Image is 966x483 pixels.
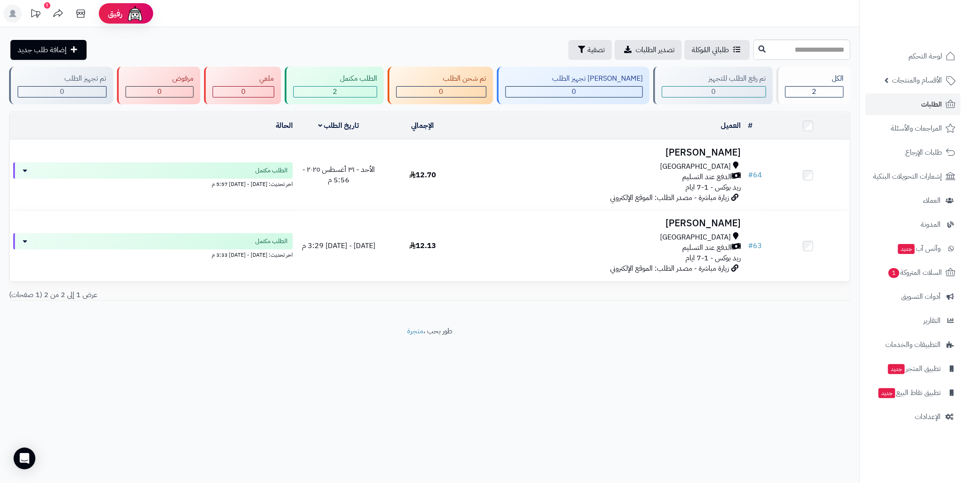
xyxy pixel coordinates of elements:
span: 2 [812,86,816,97]
a: العميل [721,120,741,131]
a: # [748,120,753,131]
div: الطلب مكتمل [293,73,378,84]
span: # [748,240,753,251]
span: الطلب مكتمل [255,166,287,175]
a: الإعدادات [865,406,961,428]
img: ai-face.png [126,5,144,23]
span: الدفع عند التسليم [683,243,732,253]
div: 0 [506,87,643,97]
a: تصدير الطلبات [615,40,682,60]
div: تم رفع الطلب للتجهيز [662,73,766,84]
a: إضافة طلب جديد [10,40,87,60]
a: المدونة [865,214,961,235]
div: 1 [44,2,50,9]
span: العملاء [923,194,941,207]
a: #64 [748,170,762,181]
span: تطبيق نقاط البيع [878,386,941,399]
span: الطلبات [921,98,942,111]
span: لوحة التحكم [908,50,942,63]
span: إضافة طلب جديد [18,44,67,55]
span: الإعدادات [915,410,941,423]
span: المراجعات والأسئلة [891,122,942,135]
span: تطبيق المتجر [887,362,941,375]
h3: [PERSON_NAME] [468,147,741,158]
span: التطبيقات والخدمات [885,338,941,351]
div: عرض 1 إلى 2 من 2 (1 صفحات) [2,290,430,300]
div: 0 [126,87,194,97]
a: الكل2 [775,67,853,104]
div: اخر تحديث: [DATE] - [DATE] 5:57 م [13,179,293,188]
span: ريد بوكس - 1-7 ايام [686,253,741,263]
span: المدونة [921,218,941,231]
span: 2 [333,86,337,97]
div: Open Intercom Messenger [14,448,35,469]
a: الحالة [276,120,293,131]
div: 0 [662,87,766,97]
a: ملغي 0 [202,67,283,104]
h3: [PERSON_NAME] [468,218,741,229]
span: التقارير [923,314,941,327]
a: أدوات التسويق [865,286,961,307]
span: طلباتي المُوكلة [692,44,729,55]
span: زيارة مباشرة - مصدر الطلب: الموقع الإلكتروني [611,192,729,203]
span: جديد [879,388,895,398]
span: 0 [439,86,443,97]
a: طلبات الإرجاع [865,141,961,163]
span: 0 [241,86,246,97]
a: [PERSON_NAME] تجهيز الطلب 0 [495,67,652,104]
span: 0 [572,86,576,97]
span: جديد [888,364,905,374]
a: الطلب مكتمل 2 [283,67,386,104]
span: [DATE] - [DATE] 3:29 م [302,240,375,251]
a: تاريخ الطلب [318,120,359,131]
span: 12.70 [409,170,436,181]
span: الطلب مكتمل [255,237,287,246]
span: أدوات التسويق [901,290,941,303]
div: 0 [18,87,106,97]
a: الإجمالي [412,120,434,131]
span: السلات المتروكة [888,266,942,279]
a: السلات المتروكة1 [865,262,961,283]
span: تصفية [587,44,605,55]
a: تطبيق المتجرجديد [865,358,961,380]
div: 2 [294,87,377,97]
a: العملاء [865,190,961,211]
span: ريد بوكس - 1-7 ايام [686,182,741,193]
a: الطلبات [865,93,961,115]
span: رفيق [108,8,122,19]
span: وآتس آب [897,242,941,255]
span: تصدير الطلبات [636,44,675,55]
button: تصفية [568,40,612,60]
span: الدفع عند التسليم [683,172,732,182]
a: لوحة التحكم [865,45,961,67]
div: 0 [213,87,274,97]
span: 0 [712,86,716,97]
span: 12.13 [409,240,436,251]
a: تحديثات المنصة [24,5,47,25]
a: إشعارات التحويلات البنكية [865,166,961,187]
a: وآتس آبجديد [865,238,961,259]
a: #63 [748,240,762,251]
span: 1 [888,268,899,278]
a: التطبيقات والخدمات [865,334,961,356]
div: تم تجهيز الطلب [18,73,107,84]
a: متجرة [407,326,423,337]
div: [PERSON_NAME] تجهيز الطلب [505,73,643,84]
a: التقارير [865,310,961,332]
div: 0 [397,87,486,97]
span: [GEOGRAPHIC_DATA] [660,232,731,243]
a: تطبيق نقاط البيعجديد [865,382,961,404]
div: ملغي [213,73,274,84]
div: الكل [785,73,844,84]
div: مرفوض [126,73,194,84]
span: الأحد - ٣١ أغسطس ٢٠٢٥ - 5:56 م [302,164,375,185]
a: تم شحن الطلب 0 [386,67,495,104]
span: زيارة مباشرة - مصدر الطلب: الموقع الإلكتروني [611,263,729,274]
span: # [748,170,753,181]
div: اخر تحديث: [DATE] - [DATE] 3:33 م [13,249,293,259]
a: طلباتي المُوكلة [684,40,750,60]
a: المراجعات والأسئلة [865,117,961,139]
span: الأقسام والمنتجات [892,74,942,87]
span: طلبات الإرجاع [905,146,942,159]
span: إشعارات التحويلات البنكية [873,170,942,183]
